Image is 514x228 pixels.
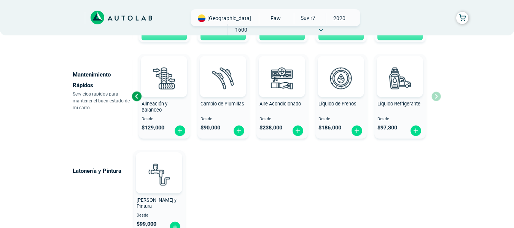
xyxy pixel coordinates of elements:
[318,117,364,122] span: Desde
[174,125,186,137] img: fi_plus-circle2.svg
[294,13,321,23] span: SUV R7
[256,54,308,139] button: Aire Acondicionado Desde $238,000
[329,57,352,80] img: AD0BCuuxAAAAAElFTkSuQmCC
[377,124,397,131] span: $ 97,300
[388,57,411,80] img: AD0BCuuxAAAAAElFTkSuQmCC
[142,124,164,131] span: $ 129,000
[259,101,301,107] span: Aire Acondicionado
[318,124,341,131] span: $ 186,000
[374,54,426,139] button: Líquido Refrigerante Desde $97,300
[262,13,289,24] span: FAW
[73,91,132,111] p: Servicios rápidos para mantener el buen estado de mi carro.
[142,101,167,113] span: Alineación y Balanceo
[212,57,234,80] img: AD0BCuuxAAAAAElFTkSuQmCC
[259,117,305,122] span: Desde
[197,54,249,139] button: Cambio de Plumillas Desde $90,000
[138,54,190,139] button: Alineación y Balanceo Desde $129,000
[377,117,423,122] span: Desde
[131,91,142,102] div: Previous slide
[271,57,293,80] img: AD0BCuuxAAAAAElFTkSuQmCC
[73,166,132,176] p: Latonería y Pintura
[377,101,420,107] span: Líquido Refrigerante
[201,117,246,122] span: Desde
[351,125,363,137] img: fi_plus-circle2.svg
[410,125,422,137] img: fi_plus-circle2.svg
[207,14,251,22] span: [GEOGRAPHIC_DATA]
[206,61,240,95] img: plumillas-v3.svg
[318,101,356,107] span: Líquido de Frenos
[233,125,245,137] img: fi_plus-circle2.svg
[153,57,175,80] img: AD0BCuuxAAAAAElFTkSuQmCC
[201,124,220,131] span: $ 90,000
[137,197,177,209] span: [PERSON_NAME] y Pintura
[324,61,358,95] img: liquido_frenos-v3.svg
[148,154,170,177] img: AD0BCuuxAAAAAElFTkSuQmCC
[292,125,304,137] img: fi_plus-circle2.svg
[201,101,244,107] span: Cambio de Plumillas
[198,14,205,22] img: Flag of COLOMBIA
[73,69,132,91] p: Mantenimiento Rápidos
[383,61,417,95] img: liquido_refrigerante-v3.svg
[137,213,182,218] span: Desde
[228,24,255,35] span: 1600
[326,13,353,24] span: 2020
[142,117,187,122] span: Desde
[315,54,367,139] button: Líquido de Frenos Desde $186,000
[259,124,282,131] span: $ 238,000
[137,221,156,227] span: $ 99,000
[142,158,176,191] img: latoneria_y_pintura-v3.svg
[265,61,299,95] img: aire_acondicionado-v3.svg
[147,61,181,95] img: alineacion_y_balanceo-v3.svg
